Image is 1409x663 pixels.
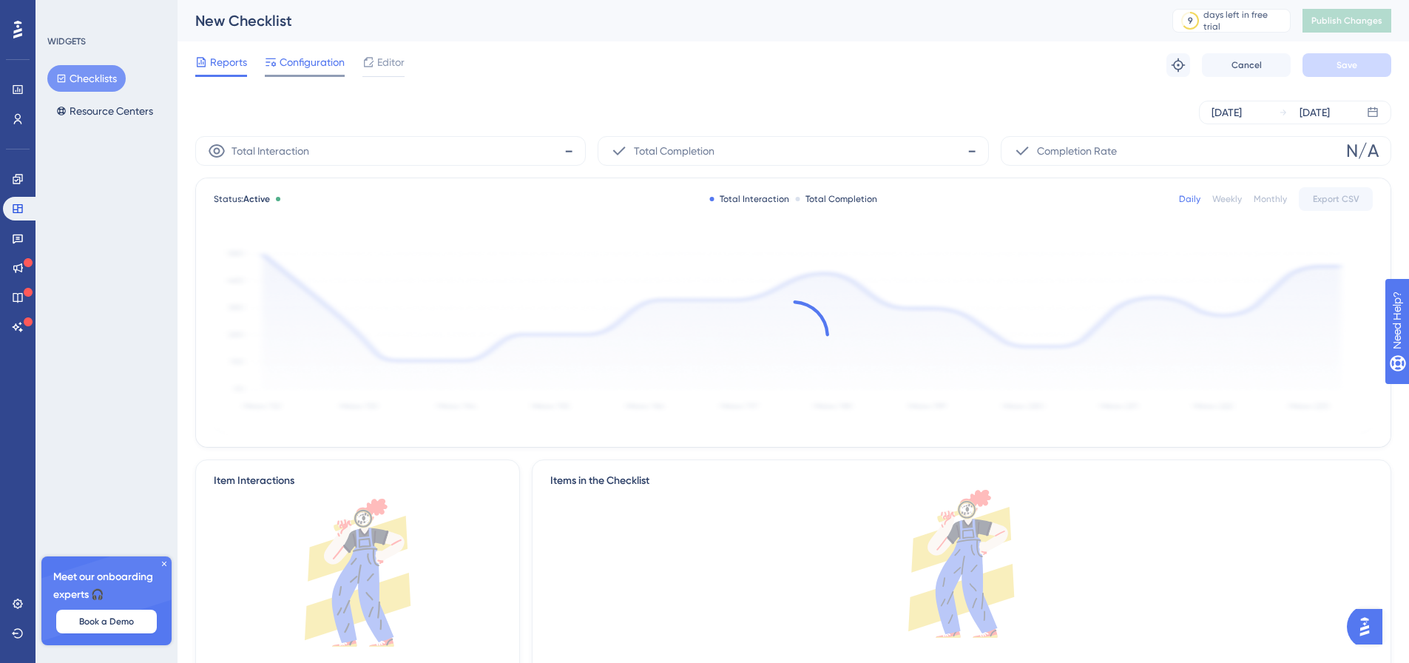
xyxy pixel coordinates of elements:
button: Save [1302,53,1391,77]
div: Items in the Checklist [550,472,1373,490]
button: Book a Demo [56,610,157,633]
span: Meet our onboarding experts 🎧 [53,568,160,604]
span: Publish Changes [1311,15,1382,27]
span: Reports [210,53,247,71]
span: Book a Demo [79,616,134,627]
span: Completion Rate [1037,142,1117,160]
span: - [967,139,976,163]
iframe: UserGuiding AI Assistant Launcher [1347,605,1391,649]
span: Total Completion [634,142,714,160]
span: Active [243,194,270,204]
button: Export CSV [1299,187,1373,211]
span: Total Interaction [232,142,309,160]
div: New Checklist [195,10,1135,31]
span: Save [1337,59,1357,71]
button: Resource Centers [47,98,162,124]
button: Checklists [47,65,126,92]
span: Configuration [280,53,345,71]
span: - [564,139,573,163]
div: Item Interactions [214,472,294,490]
div: Weekly [1212,193,1242,205]
span: Editor [377,53,405,71]
div: Total Completion [795,193,877,205]
div: WIDGETS [47,36,86,47]
span: Status: [214,193,270,205]
div: days left in free trial [1203,9,1285,33]
span: Need Help? [35,4,92,21]
div: Monthly [1254,193,1287,205]
div: Total Interaction [709,193,789,205]
div: Daily [1179,193,1200,205]
div: [DATE] [1212,104,1242,121]
span: Cancel [1231,59,1262,71]
span: N/A [1346,139,1379,163]
div: [DATE] [1300,104,1330,121]
div: 9 [1188,15,1193,27]
span: Export CSV [1313,193,1359,205]
button: Cancel [1202,53,1291,77]
button: Publish Changes [1302,9,1391,33]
